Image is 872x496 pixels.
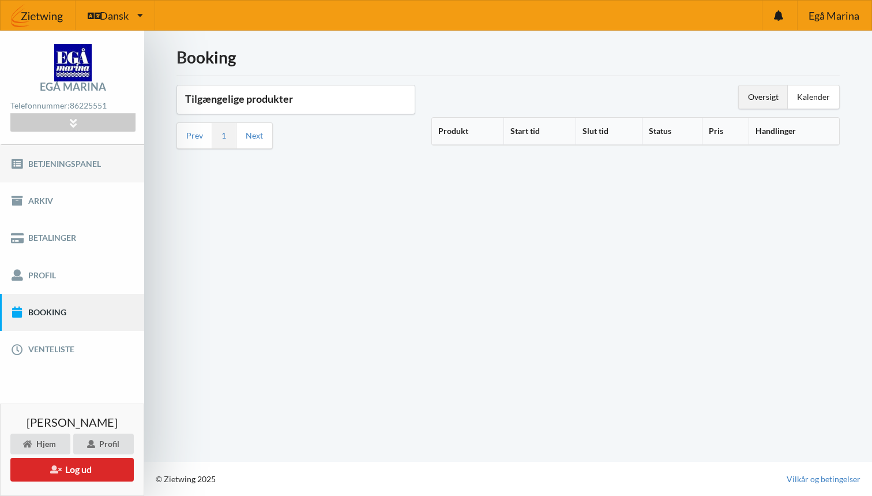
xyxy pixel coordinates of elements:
div: Kalender [788,85,839,109]
th: Status [642,118,702,145]
div: Hjem [10,434,70,454]
div: Telefonnummer: [10,98,135,114]
th: Slut tid [576,118,642,145]
th: Handlinger [749,118,839,145]
th: Produkt [432,118,504,145]
img: logo [54,44,92,81]
button: Log ud [10,458,134,482]
div: Egå Marina [40,81,106,92]
a: Prev [186,130,203,141]
a: 1 [221,130,226,141]
th: Pris [702,118,749,145]
h3: Tilgængelige produkter [185,92,407,106]
div: Oversigt [739,85,788,109]
span: [PERSON_NAME] [27,416,118,428]
a: Next [246,130,263,141]
a: Vilkår og betingelser [787,473,860,485]
div: Profil [73,434,134,454]
strong: 86225551 [70,100,107,110]
span: Egå Marina [809,10,859,21]
th: Start tid [503,118,576,145]
h1: Booking [176,47,840,68]
span: Dansk [100,10,129,21]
